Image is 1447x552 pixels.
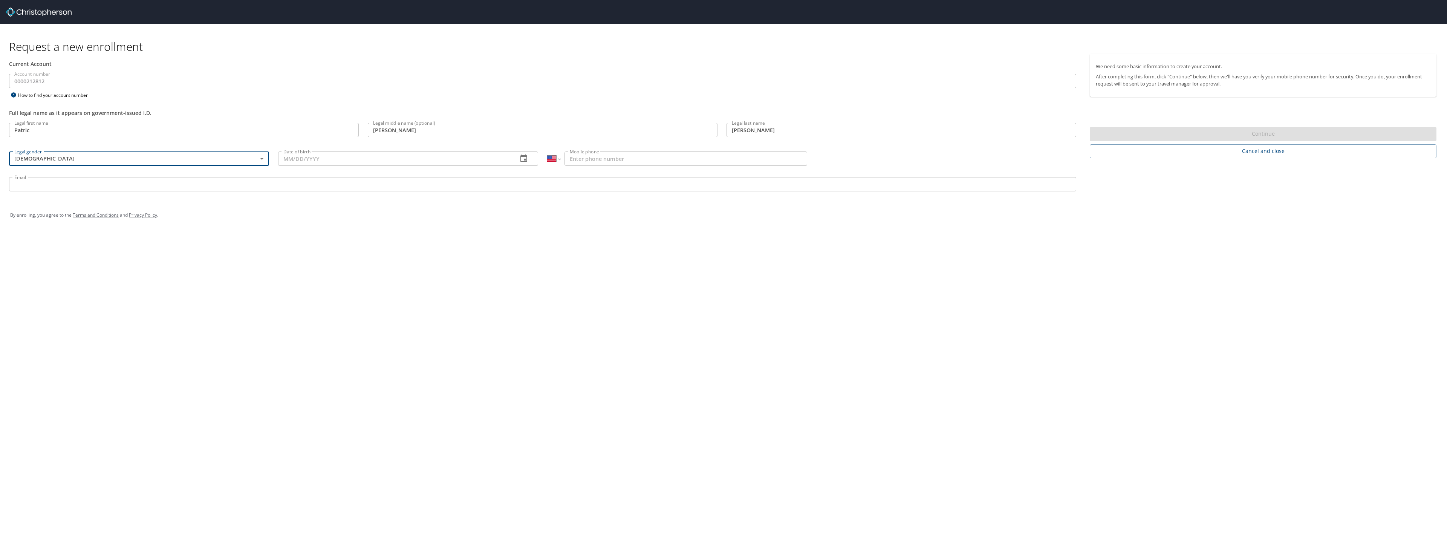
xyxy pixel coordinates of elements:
[73,212,119,218] a: Terms and Conditions
[9,90,103,100] div: How to find your account number
[9,39,1442,54] h1: Request a new enrollment
[9,109,1076,117] div: Full legal name as it appears on government-issued I.D.
[6,8,72,17] img: cbt logo
[278,151,512,166] input: MM/DD/YYYY
[9,151,269,166] div: [DEMOGRAPHIC_DATA]
[1090,144,1436,158] button: Cancel and close
[1096,147,1430,156] span: Cancel and close
[129,212,157,218] a: Privacy Policy
[10,206,1437,225] div: By enrolling, you agree to the and .
[564,151,807,166] input: Enter phone number
[9,60,1076,68] div: Current Account
[1096,63,1430,70] p: We need some basic information to create your account.
[1096,73,1430,87] p: After completing this form, click "Continue" below, then we'll have you verify your mobile phone ...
